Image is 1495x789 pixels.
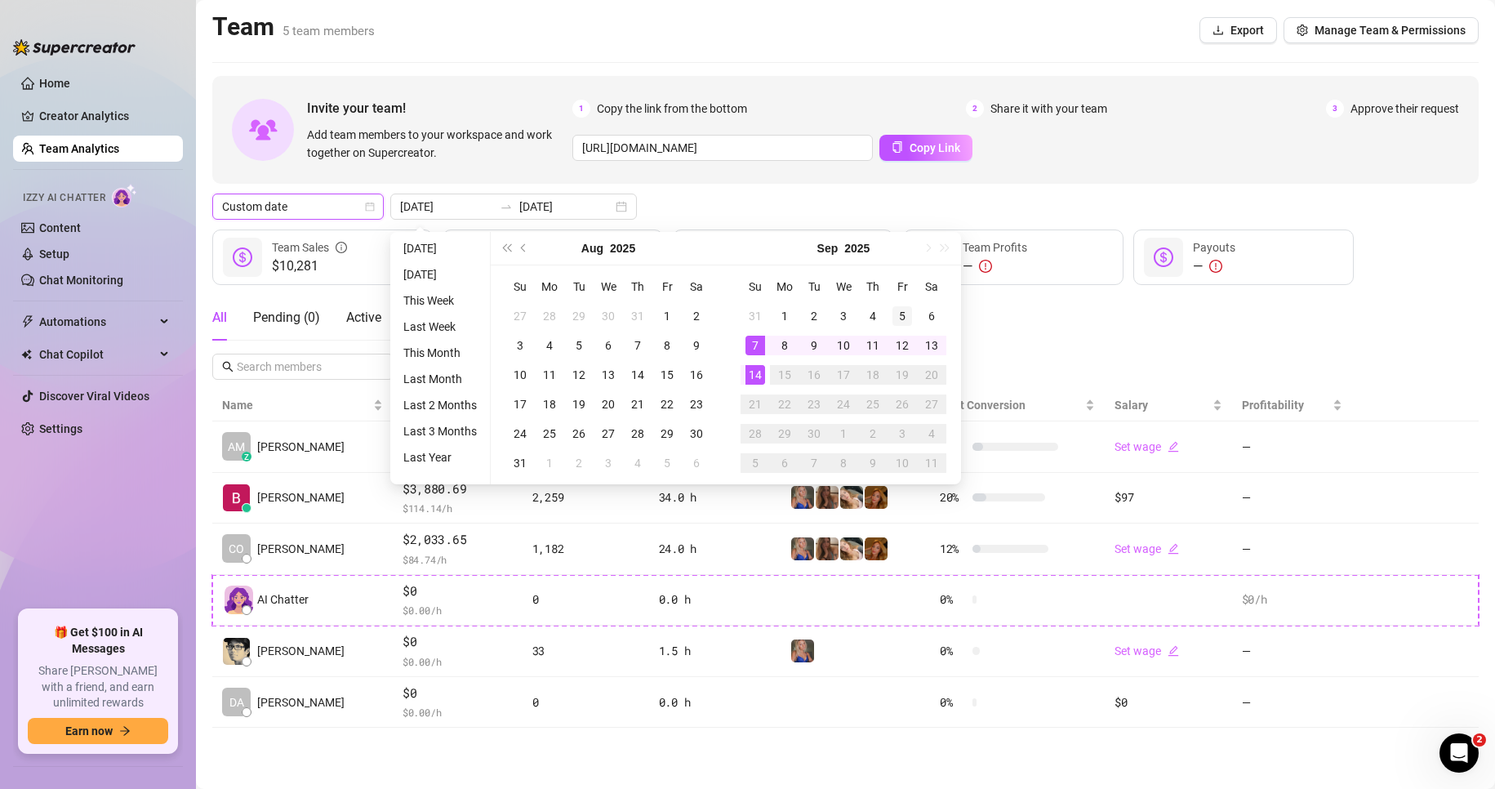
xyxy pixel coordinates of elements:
td: 2025-10-03 [888,419,917,448]
span: arrow-right [119,725,131,737]
div: 2 [687,306,706,326]
td: 2025-09-30 [799,419,829,448]
a: Set wageedit [1115,440,1179,453]
input: Search members [237,358,371,376]
td: 2025-09-28 [741,419,770,448]
td: 2025-09-04 [623,448,652,478]
td: 2025-08-11 [535,360,564,390]
div: 31 [745,306,765,326]
span: AM [228,438,245,456]
td: 2025-08-21 [623,390,652,419]
div: 8 [834,453,853,473]
li: This Week [397,291,483,310]
span: Chat Copilot [39,341,155,368]
span: dollar-circle [1154,247,1173,267]
td: 2025-09-26 [888,390,917,419]
a: Home [39,77,70,90]
div: 4 [863,306,883,326]
img: izzy-ai-chatter-avatar-DDCN_rTZ.svg [225,586,253,614]
span: 5 team members [283,24,375,38]
div: 13 [922,336,941,355]
div: $97 [1115,488,1221,506]
span: exclamation-circle [1209,260,1222,273]
div: 34.0 h [659,488,771,506]
div: 30 [687,424,706,444]
span: setting [1297,25,1308,36]
button: Manage Team & Permissions [1284,17,1479,43]
td: 2025-07-27 [505,301,535,331]
span: Chat Conversion [940,399,1026,412]
div: 16 [804,365,824,385]
td: 2025-08-22 [652,390,682,419]
a: Set wageedit [1115,644,1179,657]
button: Copy Link [879,135,972,161]
div: 6 [922,306,941,326]
div: 23 [687,394,706,414]
div: 4 [922,424,941,444]
span: Approve their request [1350,100,1459,118]
td: 2025-09-06 [682,448,711,478]
div: 25 [863,394,883,414]
div: 31 [510,453,530,473]
td: 2025-09-04 [858,301,888,331]
div: All [212,308,227,328]
span: exclamation-circle [979,260,992,273]
div: 25 [540,424,559,444]
td: 2025-10-09 [858,448,888,478]
input: Start date [400,198,493,216]
img: Ryan [223,484,250,511]
img: Ambie [791,640,814,662]
div: 17 [834,365,853,385]
a: Creator Analytics [39,103,170,129]
div: 9 [804,336,824,355]
span: CO [229,540,244,558]
div: 12 [569,365,589,385]
span: to [500,200,513,213]
div: 28 [745,424,765,444]
td: 2025-09-05 [652,448,682,478]
div: Pending ( 0 ) [253,308,320,328]
span: Manage Team & Permissions [1315,24,1466,37]
td: 2025-09-20 [917,360,946,390]
img: Alexander Delac… [223,638,250,665]
button: Choose a month [581,232,603,265]
div: 6 [687,453,706,473]
div: 28 [540,306,559,326]
td: 2025-08-26 [564,419,594,448]
td: 2025-08-28 [623,419,652,448]
td: 2025-10-05 [741,448,770,478]
td: 2025-08-31 [741,301,770,331]
span: Active [346,310,381,325]
th: Tu [799,272,829,301]
div: 11 [863,336,883,355]
div: 27 [922,394,941,414]
div: 2,259 [532,488,639,506]
div: 3 [834,306,853,326]
td: 2025-08-15 [652,360,682,390]
li: Last Week [397,317,483,337]
th: Sa [917,272,946,301]
div: 14 [745,365,765,385]
td: 2025-07-28 [535,301,564,331]
th: Fr [652,272,682,301]
div: 17 [510,394,530,414]
td: 2025-08-19 [564,390,594,419]
img: Chat Copilot [21,349,32,360]
span: [PERSON_NAME] [257,540,345,558]
div: 4 [540,336,559,355]
div: 5 [892,306,912,326]
h2: Team [212,11,375,42]
span: Team Profits [963,241,1027,254]
td: 2025-09-29 [770,419,799,448]
div: 22 [775,394,794,414]
div: Team Sales [272,238,347,256]
span: $ 114.14 /h [403,500,513,516]
span: dollar-circle [233,247,252,267]
td: 2025-08-02 [682,301,711,331]
td: 2025-09-12 [888,331,917,360]
span: edit [1168,645,1179,657]
td: 2025-09-01 [535,448,564,478]
td: 2025-10-04 [917,419,946,448]
td: 2025-08-09 [682,331,711,360]
td: 2025-09-06 [917,301,946,331]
